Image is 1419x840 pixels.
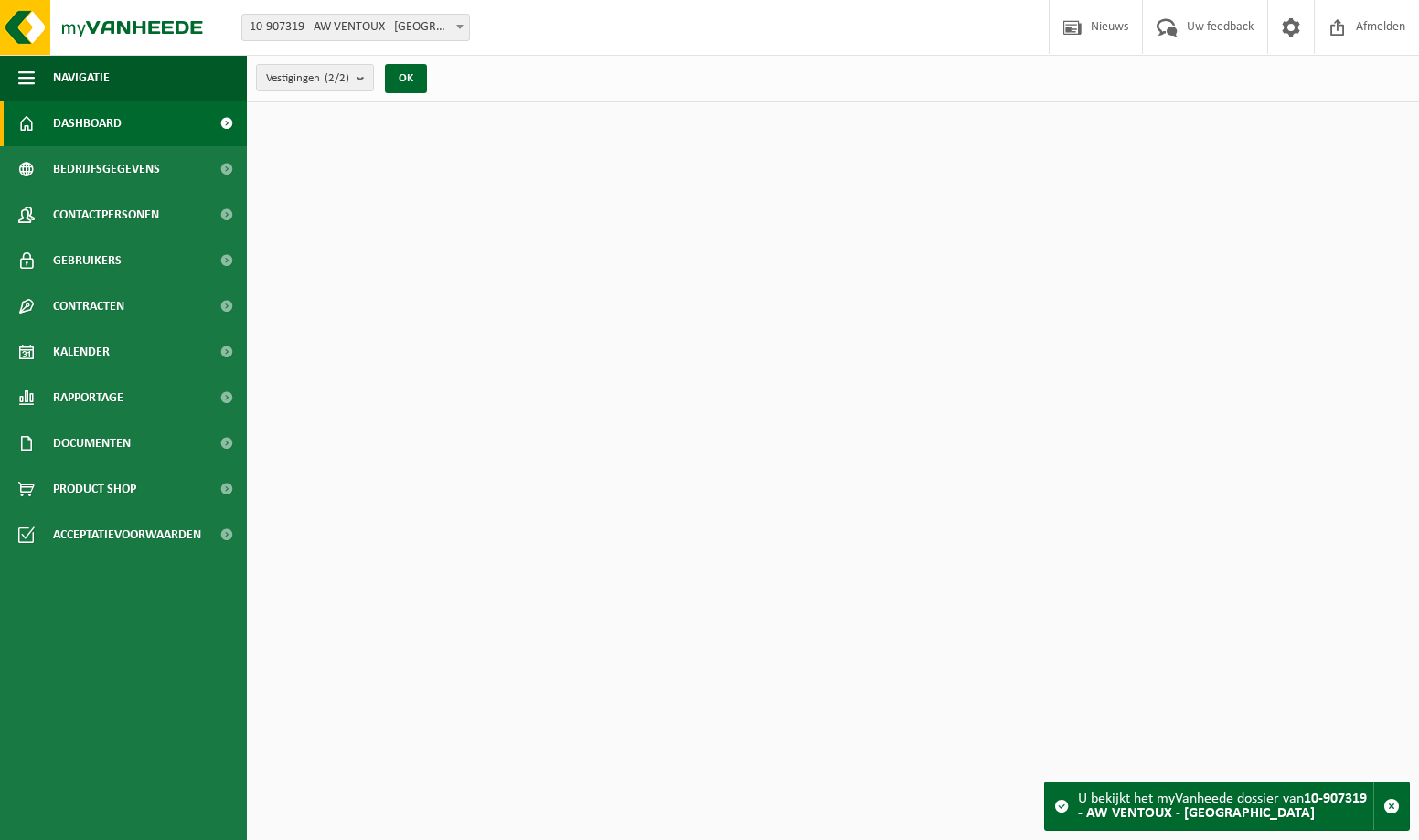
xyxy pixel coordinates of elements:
span: Rapportage [53,375,123,420]
count: (2/2) [325,72,349,84]
span: Vestigingen [266,65,349,92]
span: 10-907319 - AW VENTOUX - BRUGGE [241,14,470,41]
button: Vestigingen(2/2) [256,64,374,91]
span: Kalender [53,329,110,375]
span: Bedrijfsgegevens [53,146,160,192]
span: Contactpersonen [53,192,159,238]
span: Product Shop [53,466,136,512]
span: Navigatie [53,55,110,101]
span: Dashboard [53,101,122,146]
span: 10-907319 - AW VENTOUX - BRUGGE [242,15,469,40]
button: OK [385,64,427,93]
span: Acceptatievoorwaarden [53,512,201,558]
span: Contracten [53,283,124,329]
strong: 10-907319 - AW VENTOUX - [GEOGRAPHIC_DATA] [1078,792,1367,821]
div: U bekijkt het myVanheede dossier van [1078,782,1373,830]
span: Gebruikers [53,238,122,283]
span: Documenten [53,420,131,466]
